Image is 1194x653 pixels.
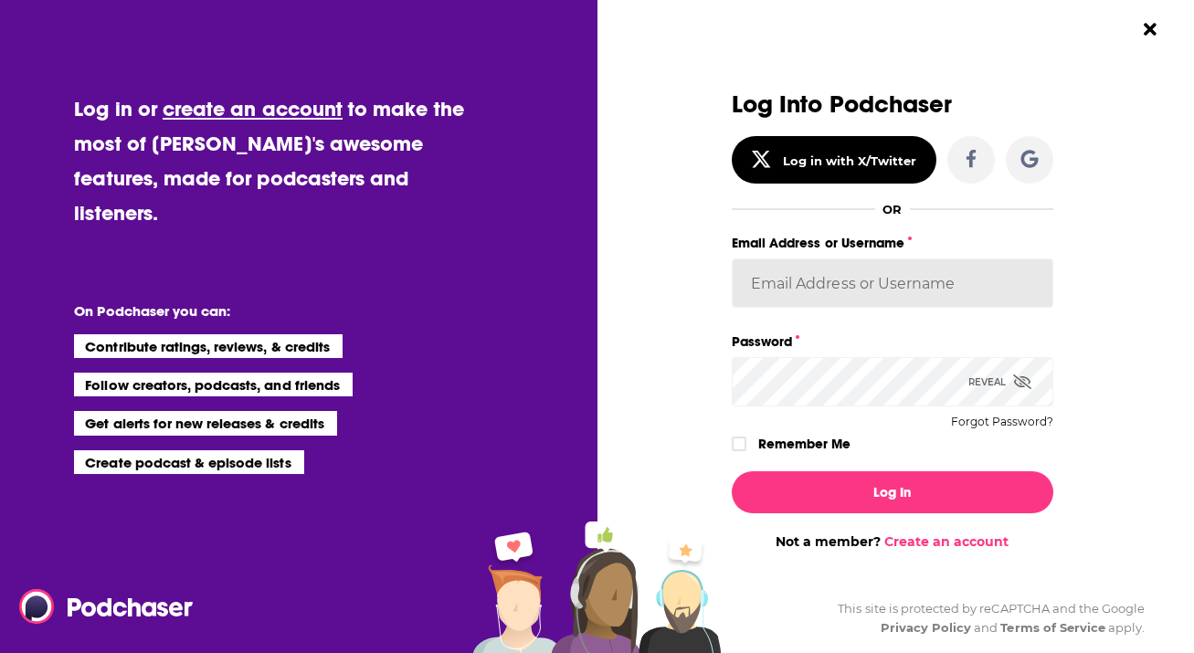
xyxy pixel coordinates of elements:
[74,411,336,435] li: Get alerts for new releases & credits
[968,357,1031,406] div: Reveal
[74,302,439,320] li: On Podchaser you can:
[732,533,1053,550] div: Not a member?
[823,599,1145,637] div: This site is protected by reCAPTCHA and the Google and apply.
[732,91,1053,118] h3: Log Into Podchaser
[19,589,195,624] img: Podchaser - Follow, Share and Rate Podcasts
[732,136,936,184] button: Log in with X/Twitter
[758,432,851,456] label: Remember Me
[74,334,343,358] li: Contribute ratings, reviews, & credits
[884,533,1009,550] a: Create an account
[74,373,353,396] li: Follow creators, podcasts, and friends
[732,330,1053,353] label: Password
[732,258,1053,308] input: Email Address or Username
[881,620,972,635] a: Privacy Policy
[1133,12,1168,47] button: Close Button
[163,96,343,121] a: create an account
[732,471,1053,513] button: Log In
[74,450,303,474] li: Create podcast & episode lists
[732,231,1053,255] label: Email Address or Username
[1000,620,1105,635] a: Terms of Service
[783,153,917,168] div: Log in with X/Twitter
[19,589,180,624] a: Podchaser - Follow, Share and Rate Podcasts
[951,416,1053,428] button: Forgot Password?
[882,202,902,216] div: OR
